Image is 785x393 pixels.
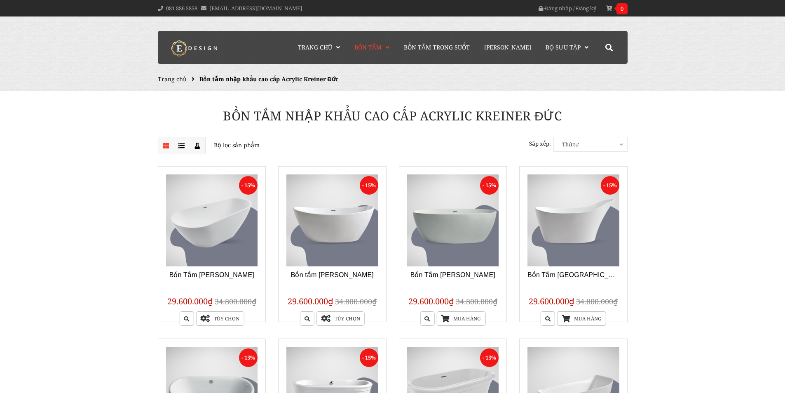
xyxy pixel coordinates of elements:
a: Bồn Tắm [PERSON_NAME] [169,271,254,278]
a: Bồn Tắm Trong Suốt [398,31,476,64]
a: [EMAIL_ADDRESS][DOMAIN_NAME] [209,5,302,12]
a: 081 886 5858 [166,5,197,12]
span: Bồn tắm nhập khẩu cao cấp Acrylic Kreiner Đức [199,75,338,83]
a: Mua hàng [436,311,485,326]
img: logo Kreiner Germany - Edesign Interior [164,40,226,56]
span: 34.800.000₫ [215,297,256,306]
span: - 15% [480,176,499,195]
a: Bồn Tắm [GEOGRAPHIC_DATA] [527,271,627,278]
span: - 15% [239,348,258,367]
span: 0 [616,3,628,14]
a: Bồn Tắm [PERSON_NAME] [410,271,495,278]
a: Tùy chọn [196,311,244,326]
span: - 15% [239,176,258,195]
a: [PERSON_NAME] [478,31,537,64]
span: 34.800.000₫ [335,297,377,306]
span: 29.600.000₫ [288,296,333,307]
span: [PERSON_NAME] [484,43,531,51]
span: Thứ tự [554,137,627,151]
span: / [573,5,575,12]
span: 34.800.000₫ [456,297,497,306]
a: Bồn tắm [PERSON_NAME] [291,271,374,278]
span: Trang chủ [298,43,332,51]
span: - 15% [360,176,378,195]
label: Sắp xếp: [529,137,551,151]
span: - 15% [601,176,619,195]
p: Bộ lọc sản phẩm [158,137,387,153]
span: 29.600.000₫ [167,296,213,307]
span: Bộ Sưu Tập [546,43,581,51]
span: - 15% [360,348,378,367]
span: 29.600.000₫ [408,296,454,307]
a: Bộ Sưu Tập [539,31,595,64]
span: Bồn Tắm [354,43,382,51]
span: Bồn Tắm Trong Suốt [404,43,470,51]
a: Trang chủ [158,75,187,83]
a: Tùy chọn [316,311,365,326]
h1: Bồn tắm nhập khẩu cao cấp Acrylic Kreiner Đức [152,107,634,125]
span: 29.600.000₫ [529,296,574,307]
a: Trang chủ [292,31,346,64]
span: - 15% [480,348,499,367]
span: 34.800.000₫ [576,297,618,306]
a: Mua hàng [557,311,606,326]
a: Bồn Tắm [348,31,396,64]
